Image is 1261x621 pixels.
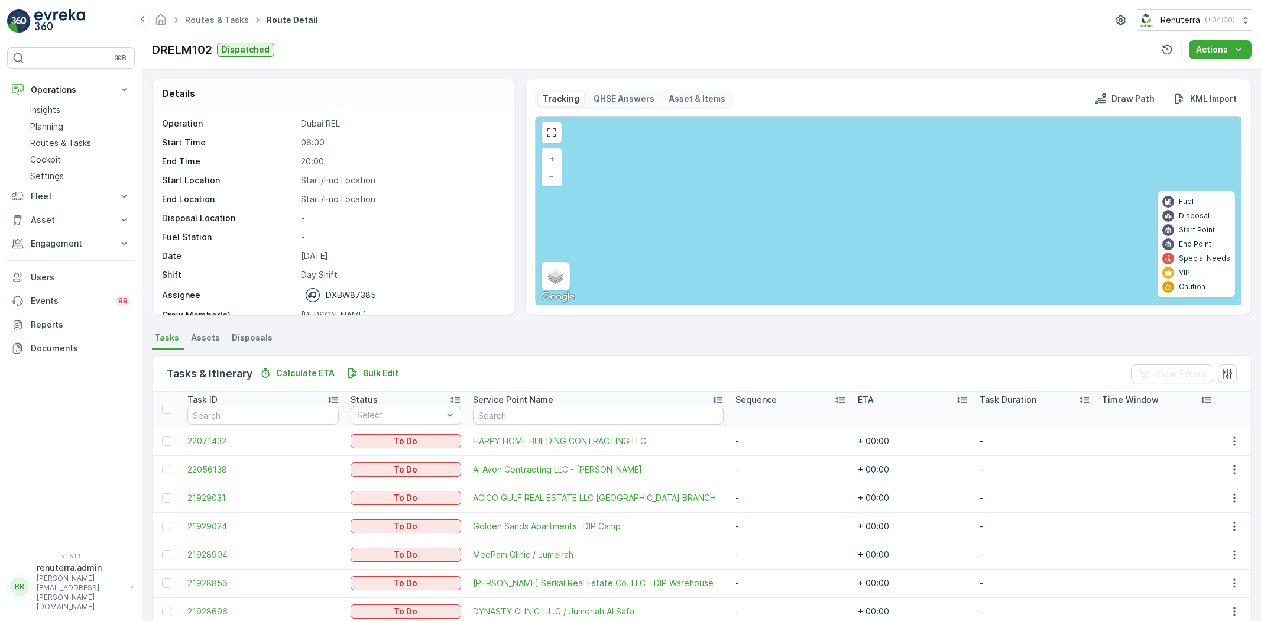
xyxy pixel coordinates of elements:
[7,552,135,559] span: v 1.51.1
[187,492,339,504] a: 21929031
[30,104,60,116] p: Insights
[187,606,339,617] span: 21928696
[7,562,135,612] button: RRrenuterra.admin[PERSON_NAME][EMAIL_ADDRESS][PERSON_NAME][DOMAIN_NAME]
[154,18,167,28] a: Homepage
[301,212,503,224] p: -
[187,520,339,532] a: 21929024
[187,435,339,447] a: 22071432
[549,171,555,181] span: −
[974,484,1095,512] td: -
[1189,40,1252,59] button: Actions
[730,427,851,455] td: -
[974,512,1095,541] td: -
[162,156,296,167] p: End Time
[543,124,560,141] a: View Fullscreen
[191,332,220,344] span: Assets
[1190,93,1237,105] p: KML Import
[162,212,296,224] p: Disposal Location
[394,435,417,447] p: To Do
[980,394,1036,406] p: Task Duration
[25,168,135,185] a: Settings
[473,606,724,617] a: DYNASTY CLINIC L.L.C / Jumeriah Al Safa
[162,231,296,243] p: Fuel Station
[162,118,296,130] p: Operation
[1179,225,1215,235] p: Start Point
[31,271,130,283] p: Users
[301,137,503,148] p: 06:00
[1160,14,1200,26] p: Renuterra
[25,118,135,135] a: Planning
[473,520,724,532] span: Golden Sands Apartments -DIP Camp
[30,170,64,182] p: Settings
[1179,282,1205,292] p: Caution
[1137,9,1252,31] button: Renuterra(+04:00)
[473,464,724,476] a: Al Avon Contracting LLC - Jabel Ali
[1179,197,1194,206] p: Fuel
[473,464,724,476] span: Al Avon Contracting LLC - [PERSON_NAME]
[473,549,724,561] a: MedPam Clinic / Jumeirah
[7,185,135,208] button: Fleet
[351,434,461,448] button: To Do
[118,296,128,306] p: 99
[543,93,579,105] p: Tracking
[1131,364,1213,383] button: Clear Filters
[858,394,874,406] p: ETA
[852,569,974,597] td: + 00:00
[30,121,63,132] p: Planning
[357,409,442,421] p: Select
[31,295,109,307] p: Events
[351,491,461,505] button: To Do
[543,150,560,167] a: Zoom In
[351,394,378,406] p: Status
[1179,211,1210,221] p: Disposal
[7,266,135,289] a: Users
[217,43,274,57] button: Dispatched
[539,289,578,305] img: Google
[301,309,503,321] p: [PERSON_NAME]
[162,174,296,186] p: Start Location
[394,520,417,532] p: To Do
[473,394,553,406] p: Service Point Name
[852,427,974,455] td: + 00:00
[326,289,376,301] p: DXBW87385
[162,522,171,531] div: Toggle Row Selected
[730,484,851,512] td: -
[187,394,218,406] p: Task ID
[735,394,777,406] p: Sequence
[301,250,503,262] p: [DATE]
[30,137,91,149] p: Routes & Tasks
[730,512,851,541] td: -
[7,337,135,360] a: Documents
[162,86,195,101] p: Details
[187,464,339,476] span: 22056138
[31,319,130,331] p: Reports
[852,455,974,484] td: + 00:00
[25,151,135,168] a: Cockpit
[539,289,578,305] a: Open this area in Google Maps (opens a new window)
[7,313,135,337] a: Reports
[473,492,724,504] a: ACICO GULF REAL ESTATE LLC DUBAI BRANCH
[301,269,503,281] p: Day Shift
[154,332,179,344] span: Tasks
[1169,92,1241,106] button: KML Import
[162,193,296,205] p: End Location
[1179,254,1230,263] p: Special Needs
[351,519,461,533] button: To Do
[25,102,135,118] a: Insights
[473,435,724,447] a: HAPPY HOME BUILDING CONTRACTING LLC
[1155,368,1206,380] p: Clear Filters
[187,406,339,425] input: Search
[594,93,654,105] p: QHSE Answers
[162,250,296,262] p: Date
[974,455,1095,484] td: -
[115,53,127,63] p: ⌘B
[187,577,339,589] span: 21928856
[187,549,339,561] a: 21928904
